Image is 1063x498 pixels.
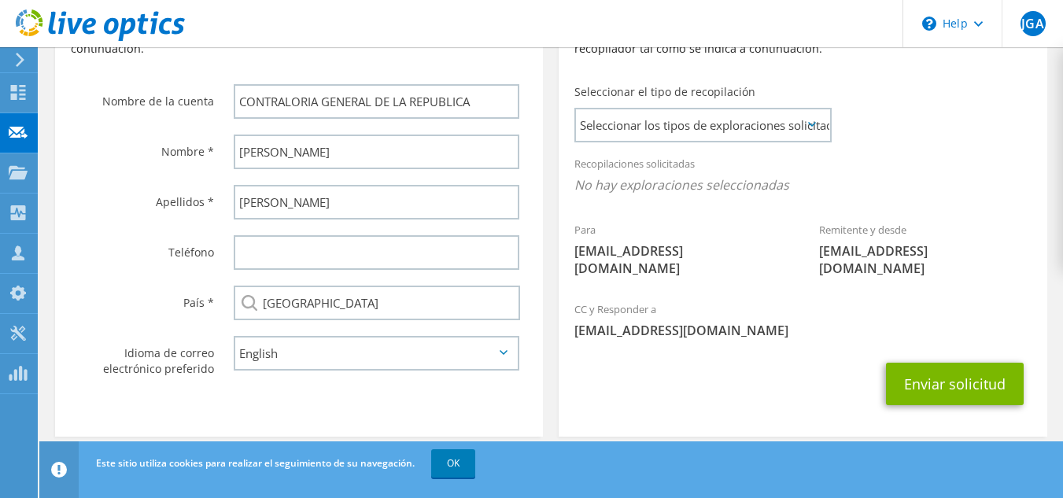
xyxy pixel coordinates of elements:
div: Recopilaciones solicitadas [559,147,1046,205]
label: Apellidos * [71,185,214,210]
span: Este sitio utiliza cookies para realizar el seguimiento de su navegación. [96,456,415,470]
label: Seleccionar el tipo de recopilación [574,84,755,100]
span: Seleccionar los tipos de exploraciones solicitados [576,109,829,141]
label: Nombre * [71,135,214,160]
label: País * [71,286,214,311]
label: Teléfono [71,235,214,260]
span: JGA [1021,11,1046,36]
svg: \n [922,17,936,31]
span: No hay exploraciones seleccionadas [574,176,1031,194]
label: Nombre de la cuenta [71,84,214,109]
span: [EMAIL_ADDRESS][DOMAIN_NAME] [574,242,787,277]
label: Idioma de correo electrónico preferido [71,336,214,377]
div: Remitente y desde [803,213,1047,285]
button: Enviar solicitud [886,363,1024,405]
div: Para [559,213,803,285]
span: [EMAIL_ADDRESS][DOMAIN_NAME] [574,322,1031,339]
div: CC y Responder a [559,293,1046,347]
a: OK [431,449,475,478]
span: [EMAIL_ADDRESS][DOMAIN_NAME] [819,242,1032,277]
